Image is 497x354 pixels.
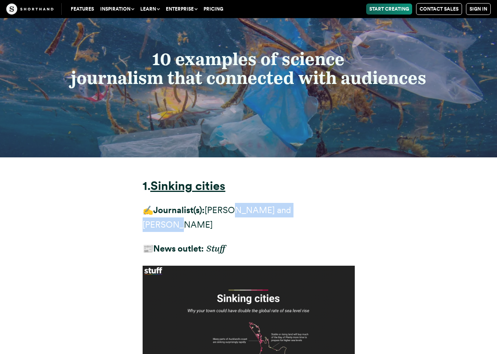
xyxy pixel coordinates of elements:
p: 📰 [143,241,355,256]
strong: journalism that connected with audiences [71,68,426,88]
a: Sinking cities [150,179,226,193]
button: Inspiration [97,4,137,15]
a: Sign in [466,3,491,15]
strong: Journalist(s): [153,205,205,215]
a: Start Creating [366,4,412,15]
button: Enterprise [163,4,200,15]
button: Learn [137,4,163,15]
strong: News outlet: [153,243,204,254]
a: Features [68,4,97,15]
a: Pricing [200,4,226,15]
a: Contact Sales [416,3,462,15]
strong: 10 examples of science [152,49,345,69]
p: ✍️ [PERSON_NAME] and [PERSON_NAME] [143,203,355,232]
strong: 1. [143,179,150,193]
em: Stuff [206,243,225,254]
img: The Craft [6,4,53,15]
